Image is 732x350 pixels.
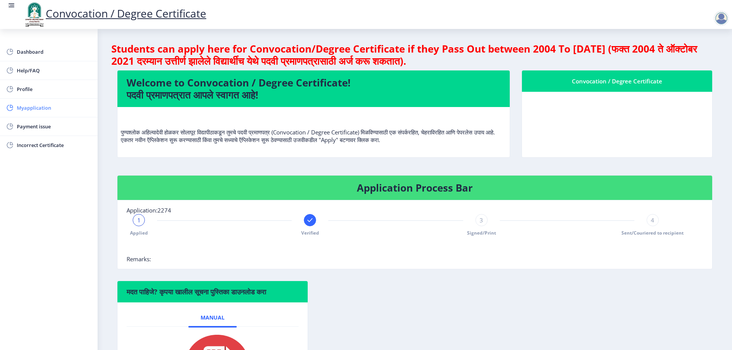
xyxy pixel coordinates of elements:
h4: Application Process Bar [127,182,703,194]
img: logo [23,2,46,27]
h6: मदत पाहिजे? कृपया खालील सूचना पुस्तिका डाउनलोड करा [127,287,299,296]
span: Profile [17,85,91,94]
h4: Welcome to Convocation / Degree Certificate! पदवी प्रमाणपत्रात आपले स्वागत आहे! [127,77,501,101]
h4: Students can apply here for Convocation/Degree Certificate if they Pass Out between 2004 To [DATE... [111,43,718,67]
span: Application:2274 [127,206,171,214]
a: Manual [188,308,237,327]
span: Payment issue [17,122,91,131]
div: Convocation / Degree Certificate [531,77,703,86]
span: 3 [480,216,483,224]
span: Remarks: [127,255,151,263]
span: Manual [201,315,225,321]
span: Incorrect Certificate [17,141,91,150]
span: Dashboard [17,47,91,56]
span: Help/FAQ [17,66,91,75]
span: Verified [301,230,319,236]
span: Sent/Couriered to recipient [621,230,684,236]
span: Applied [130,230,148,236]
a: Convocation / Degree Certificate [23,6,206,21]
span: 1 [137,216,141,224]
span: Myapplication [17,103,91,112]
p: पुण्यश्लोक अहिल्यादेवी होळकर सोलापूर विद्यापीठाकडून तुमचे पदवी प्रमाणपत्र (Convocation / Degree C... [121,113,506,144]
span: 4 [651,216,654,224]
span: Signed/Print [467,230,496,236]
